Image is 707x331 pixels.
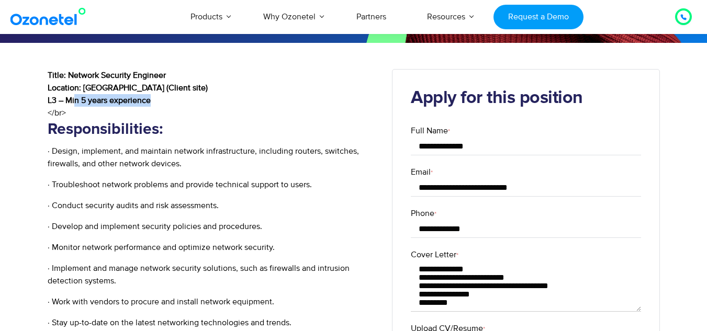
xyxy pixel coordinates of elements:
[493,5,583,29] a: Request a Demo
[48,316,377,329] p: · Stay up-to-date on the latest networking technologies and trends.
[48,199,377,212] p: · Conduct security audits and risk assessments.
[48,295,377,308] p: · Work with vendors to procure and install network equipment.
[411,166,641,178] label: Email
[411,124,641,137] label: Full Name
[48,107,377,119] div: </br>
[411,88,641,109] h2: Apply for this position
[48,220,377,233] p: · Develop and implement security policies and procedures.
[411,207,641,220] label: Phone
[48,121,163,137] b: Responsibilities:
[48,241,377,254] p: · Monitor network performance and optimize network security.
[48,145,377,170] p: · Design, implement, and maintain network infrastructure, including routers, switches, firewalls,...
[48,95,151,106] b: L3 – Min 5 years experience
[48,70,166,81] b: Title: Network Security Engineer
[48,178,377,191] p: · Troubleshoot network problems and provide technical support to users.
[411,248,641,261] label: Cover Letter
[48,83,208,93] b: Location: [GEOGRAPHIC_DATA] (Client site)
[48,262,377,287] p: · Implement and manage network security solutions, such as firewalls and intrusion detection syst...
